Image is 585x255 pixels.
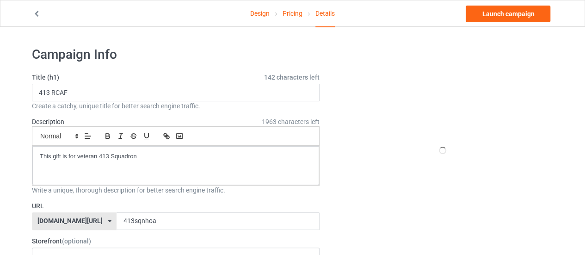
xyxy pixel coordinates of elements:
label: Title (h1) [32,73,320,82]
a: Pricing [283,0,302,26]
label: Description [32,118,64,125]
label: Storefront [32,236,320,246]
div: Details [315,0,335,27]
span: 142 characters left [264,73,320,82]
a: Design [250,0,270,26]
span: 1963 characters left [262,117,320,126]
p: This gift is for veteran 413 Squadron [40,152,312,161]
div: Write a unique, thorough description for better search engine traffic. [32,186,320,195]
h1: Campaign Info [32,46,320,63]
div: [DOMAIN_NAME][URL] [37,218,103,224]
a: Launch campaign [466,6,550,22]
div: Create a catchy, unique title for better search engine traffic. [32,101,320,111]
span: (optional) [62,237,91,245]
label: URL [32,201,320,211]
